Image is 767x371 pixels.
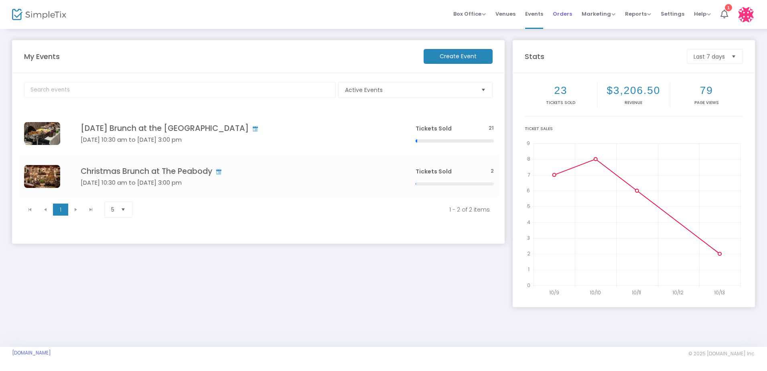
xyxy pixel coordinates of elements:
[688,351,755,357] span: © 2025 [DOMAIN_NAME] Inc.
[527,140,530,147] text: 9
[495,4,515,24] span: Venues
[416,167,452,175] span: Tickets Sold
[489,124,494,132] span: 21
[526,100,595,106] p: Tickets sold
[147,206,490,214] kendo-pager-info: 1 - 2 of 2 items
[672,100,741,106] p: Page Views
[19,112,499,198] div: Data table
[81,136,392,143] h5: [DATE] 10:30 am to [DATE] 3:00 pm
[625,10,651,18] span: Reports
[24,122,60,145] img: 638949400925010652IMG6069FriedGreenTomatoes2-min1650495766.jpg
[632,289,641,296] text: 10/11
[24,165,60,188] img: Peabody46A9433-HDRSMALL.jpg
[53,204,68,216] span: Page 1
[525,126,743,132] div: Ticket Sales
[527,282,530,289] text: 0
[24,82,336,98] input: Search events
[491,167,494,175] span: 2
[528,266,530,273] text: 1
[12,350,51,356] a: [DOMAIN_NAME]
[672,289,684,296] text: 10/12
[599,100,668,106] p: Revenue
[590,289,601,296] text: 10/10
[81,179,392,186] h5: [DATE] 10:30 am to [DATE] 3:00 pm
[453,10,486,18] span: Box Office
[20,51,420,62] m-panel-title: My Events
[527,203,530,210] text: 5
[118,202,129,217] button: Select
[81,167,392,176] h4: Christmas Brunch at The Peabody
[521,51,683,62] m-panel-title: Stats
[728,49,739,63] button: Select
[527,155,530,162] text: 8
[527,250,530,257] text: 2
[725,3,732,10] div: 1
[527,187,530,194] text: 6
[694,53,725,61] span: Last 7 days
[549,289,559,296] text: 10/9
[714,289,725,296] text: 10/13
[527,234,530,241] text: 3
[599,84,668,97] h2: $3,206.50
[345,86,475,94] span: Active Events
[424,49,493,64] m-button: Create Event
[582,10,615,18] span: Marketing
[416,124,452,132] span: Tickets Sold
[553,4,572,24] span: Orders
[661,4,684,24] span: Settings
[528,171,530,178] text: 7
[478,82,489,98] button: Select
[111,206,114,214] span: 5
[81,124,392,133] h4: [DATE] Brunch at the [GEOGRAPHIC_DATA]
[694,10,711,18] span: Help
[527,218,530,225] text: 4
[525,4,543,24] span: Events
[526,84,595,97] h2: 23
[672,84,741,97] h2: 79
